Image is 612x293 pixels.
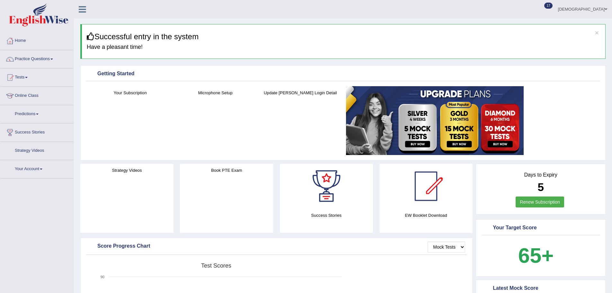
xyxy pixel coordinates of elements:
h4: Strategy Videos [80,167,173,174]
tspan: Test scores [201,262,231,269]
h4: Microphone Setup [176,89,255,96]
a: Success Stories [0,124,74,140]
a: Strategy Videos [0,142,74,158]
a: Your Account [0,160,74,176]
div: Your Target Score [483,223,598,233]
h4: Success Stories [280,212,373,219]
a: Predictions [0,105,74,121]
h4: Have a pleasant time! [87,44,600,50]
a: Renew Subscription [516,197,564,207]
a: Tests [0,69,74,85]
h4: Book PTE Exam [180,167,273,174]
h4: Days to Expiry [483,172,598,178]
h4: EW Booklet Download [379,212,473,219]
h4: Update [PERSON_NAME] Login Detail [261,89,340,96]
b: 5 [537,181,544,193]
div: Score Progress Chart [88,242,465,251]
h3: Successful entry in the system [87,32,600,41]
img: small5.jpg [346,86,524,155]
a: Online Class [0,87,74,103]
div: Getting Started [88,69,598,79]
a: Home [0,32,74,48]
b: 65+ [518,244,554,267]
button: × [595,29,599,36]
text: 90 [101,275,104,279]
a: Practice Questions [0,50,74,66]
span: 17 [544,3,552,9]
h4: Your Subscription [91,89,170,96]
